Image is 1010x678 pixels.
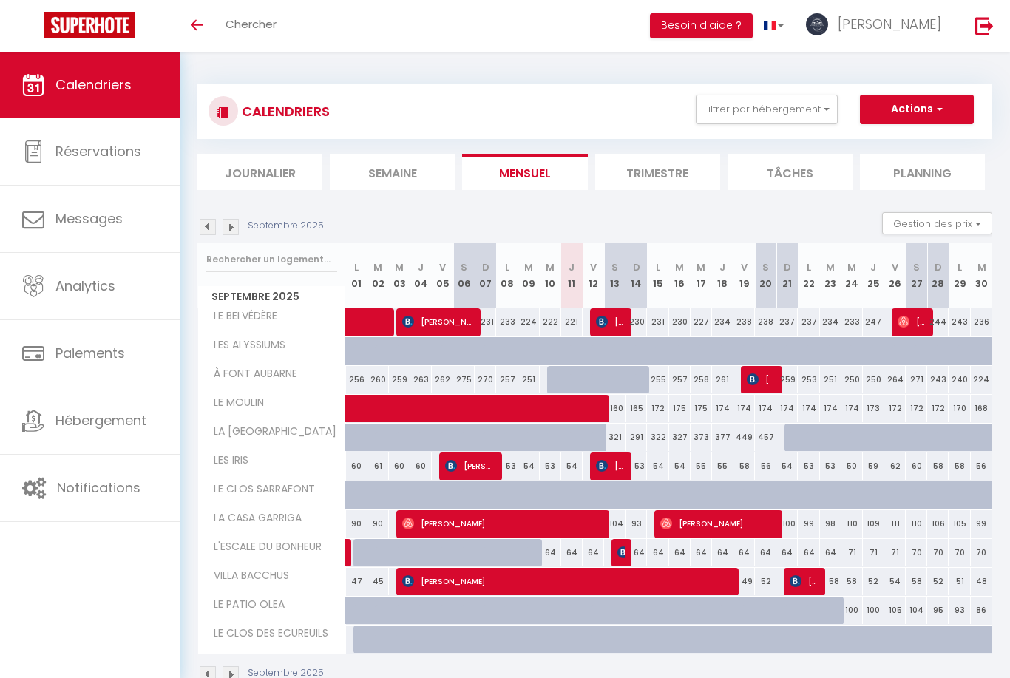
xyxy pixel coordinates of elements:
[884,366,906,393] div: 264
[712,243,733,308] th: 18
[927,597,949,624] div: 95
[971,452,992,480] div: 56
[453,243,475,308] th: 06
[617,538,625,566] span: [PERSON_NAME]
[346,510,367,538] div: 90
[860,95,974,124] button: Actions
[755,308,776,336] div: 238
[445,452,495,480] span: [PERSON_NAME]
[200,395,268,411] span: LE MOULIN
[669,424,691,451] div: 327
[741,260,748,274] abbr: V
[518,308,540,336] div: 224
[569,260,575,274] abbr: J
[776,395,798,422] div: 174
[475,308,496,336] div: 231
[647,243,668,308] th: 15
[546,260,555,274] abbr: M
[798,452,819,480] div: 53
[927,366,949,393] div: 243
[755,452,776,480] div: 56
[884,597,906,624] div: 105
[776,243,798,308] th: 21
[461,260,467,274] abbr: S
[733,243,755,308] th: 19
[884,510,906,538] div: 111
[820,452,841,480] div: 53
[55,277,115,295] span: Analytics
[475,366,496,393] div: 270
[906,366,927,393] div: 271
[200,626,332,642] span: LE CLOS DES ECUREUILS
[820,510,841,538] div: 98
[330,154,455,190] li: Semaine
[762,260,769,274] abbr: S
[238,95,330,128] h3: CALENDRIERS
[884,539,906,566] div: 71
[696,95,838,124] button: Filtrer par hébergement
[675,260,684,274] abbr: M
[660,509,775,538] span: [PERSON_NAME]
[733,424,755,451] div: 449
[418,260,424,274] abbr: J
[432,243,453,308] th: 05
[611,260,618,274] abbr: S
[798,510,819,538] div: 99
[906,597,927,624] div: 104
[650,13,753,38] button: Besoin d'aide ?
[496,308,518,336] div: 233
[863,366,884,393] div: 250
[971,539,992,566] div: 70
[776,366,798,393] div: 259
[206,246,337,273] input: Rechercher un logement...
[647,366,668,393] div: 255
[733,568,755,595] div: 49
[200,568,293,584] span: VILLA BACCHUS
[410,452,432,480] div: 60
[958,260,962,274] abbr: L
[807,260,811,274] abbr: L
[776,308,798,336] div: 237
[820,395,841,422] div: 174
[226,16,277,32] span: Chercher
[949,243,970,308] th: 29
[733,539,755,566] div: 64
[367,243,389,308] th: 02
[860,154,985,190] li: Planning
[540,452,561,480] div: 53
[884,568,906,595] div: 54
[776,510,798,538] div: 100
[200,424,340,440] span: LA [GEOGRAPHIC_DATA]
[55,411,146,430] span: Hébergement
[971,366,992,393] div: 224
[561,243,583,308] th: 11
[927,568,949,595] div: 52
[518,243,540,308] th: 09
[863,308,884,336] div: 247
[647,539,668,566] div: 64
[669,366,691,393] div: 257
[626,510,647,538] div: 93
[604,243,626,308] th: 13
[626,424,647,451] div: 291
[820,539,841,566] div: 64
[935,260,942,274] abbr: D
[863,539,884,566] div: 71
[712,539,733,566] div: 64
[583,539,604,566] div: 64
[595,154,720,190] li: Trimestre
[389,366,410,393] div: 259
[410,366,432,393] div: 263
[346,243,367,308] th: 01
[200,366,301,382] span: À FONT AUBARNE
[346,568,367,595] div: 47
[496,243,518,308] th: 08
[691,366,712,393] div: 258
[691,452,712,480] div: 55
[583,243,604,308] th: 12
[892,260,898,274] abbr: V
[656,260,660,274] abbr: L
[863,510,884,538] div: 109
[906,452,927,480] div: 60
[647,452,668,480] div: 54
